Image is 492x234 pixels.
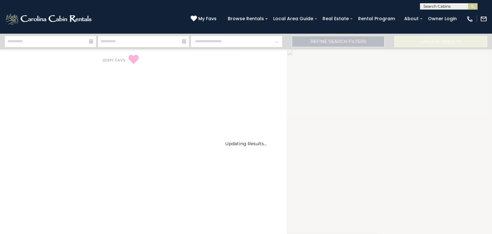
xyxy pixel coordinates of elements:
a: Rental Program [355,14,398,24]
span: My Favs [198,15,217,22]
a: Local Area Guide [270,14,316,24]
img: mail-regular-white.png [480,15,487,22]
a: About [401,14,422,24]
a: Browse Rentals [225,14,267,24]
a: Real Estate [319,14,352,24]
img: phone-regular-white.png [466,15,473,22]
img: White-1-2.png [5,13,94,25]
a: Owner Login [425,14,460,24]
a: My Favs [191,15,218,22]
